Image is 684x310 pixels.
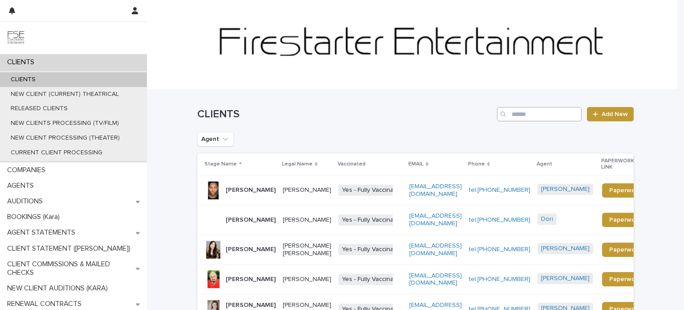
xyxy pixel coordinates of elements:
a: Add New [587,107,634,121]
a: Paperwork [602,183,648,198]
p: [PERSON_NAME] [226,276,276,283]
p: CLIENTS [4,58,41,66]
p: Vaccinated [338,159,366,169]
span: Yes - Fully Vaccinated [338,185,407,196]
p: Legal Name [282,159,313,169]
p: [PERSON_NAME] [283,276,331,283]
p: CLIENT STATEMENT ([PERSON_NAME]) [4,244,138,253]
p: [PERSON_NAME] [283,186,331,194]
a: tel:[PHONE_NUMBER] [469,217,530,223]
img: 9JgRvJ3ETPGCJDhvPVA5 [7,29,25,47]
span: Paperwork [609,276,641,282]
p: CLIENTS [4,76,43,83]
p: [PERSON_NAME] [283,216,331,224]
p: NEW CLIENT PROCESSING (THEATER) [4,134,127,142]
p: Phone [468,159,485,169]
input: Search [497,107,582,121]
p: AGENT STATEMENTS [4,228,82,237]
a: tel:[PHONE_NUMBER] [469,246,530,252]
p: RELEASED CLIENTS [4,105,75,112]
tr: [PERSON_NAME][PERSON_NAME] [PERSON_NAME]Yes - Fully Vaccinated[EMAIL_ADDRESS][DOMAIN_NAME]tel:[PH... [197,235,662,265]
p: [PERSON_NAME] [226,246,276,253]
span: Paperwork [609,187,641,194]
p: [PERSON_NAME] [226,186,276,194]
p: EMAIL [408,159,423,169]
a: [EMAIL_ADDRESS][DOMAIN_NAME] [409,213,462,227]
a: [PERSON_NAME] [541,245,590,252]
p: Agent [537,159,552,169]
p: [PERSON_NAME] [PERSON_NAME] [283,242,331,257]
a: [PERSON_NAME] [541,275,590,282]
p: NEW CLIENT (CURRENT) THEATRICAL [4,91,126,98]
a: [PERSON_NAME] [541,186,590,193]
a: tel:[PHONE_NUMBER] [469,187,530,193]
tr: [PERSON_NAME][PERSON_NAME]Yes - Fully Vaccinated[EMAIL_ADDRESS][DOMAIN_NAME]tel:[PHONE_NUMBER][PE... [197,265,662,294]
p: Stage Name [204,159,237,169]
a: [EMAIL_ADDRESS][DOMAIN_NAME] [409,243,462,256]
p: NEW CLIENT AUDITIONS (KARA) [4,284,115,293]
tr: [PERSON_NAME][PERSON_NAME]Yes - Fully Vaccinated[EMAIL_ADDRESS][DOMAIN_NAME]tel:[PHONE_NUMBER]Dor... [197,205,662,235]
a: Paperwork [602,213,648,227]
a: Paperwork [602,272,648,286]
p: COMPANIES [4,166,53,174]
p: CLIENT COMMISSIONS & MAILED CHECKS [4,260,136,277]
p: AGENTS [4,182,41,190]
a: [EMAIL_ADDRESS][DOMAIN_NAME] [409,273,462,286]
p: [PERSON_NAME] [226,216,276,224]
p: CURRENT CLIENT PROCESSING [4,149,110,157]
span: Paperwork [609,217,641,223]
span: Add New [602,111,628,117]
p: AUDITIONS [4,197,50,206]
span: Yes - Fully Vaccinated [338,274,407,285]
p: NEW CLIENTS PROCESSING (TV/FILM) [4,120,126,127]
tr: [PERSON_NAME][PERSON_NAME]Yes - Fully Vaccinated[EMAIL_ADDRESS][DOMAIN_NAME]tel:[PHONE_NUMBER][PE... [197,175,662,205]
a: [EMAIL_ADDRESS][DOMAIN_NAME] [409,183,462,197]
a: Dori [541,215,553,223]
a: Paperwork [602,243,648,257]
a: tel:[PHONE_NUMBER] [469,276,530,282]
span: Yes - Fully Vaccinated [338,215,407,226]
button: Agent [197,132,234,146]
p: RENEWAL CONTRACTS [4,300,89,308]
p: PAPERWORK LINK [601,156,643,173]
span: Yes - Fully Vaccinated [338,244,407,255]
p: BOOKINGS (Kara) [4,213,67,221]
h1: CLIENTS [197,108,493,121]
span: Paperwork [609,247,641,253]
